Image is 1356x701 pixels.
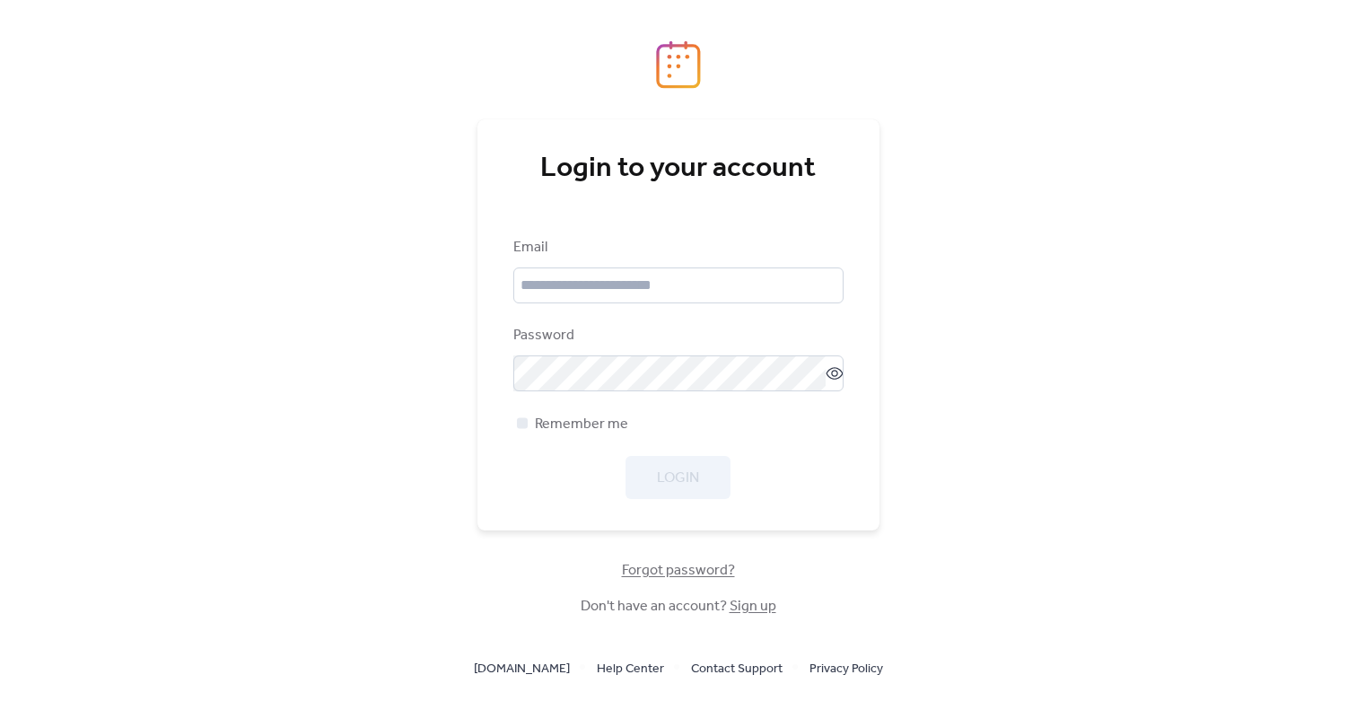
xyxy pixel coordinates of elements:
a: Forgot password? [622,565,735,575]
span: Help Center [597,659,664,680]
div: Password [513,325,840,346]
a: Help Center [597,657,664,679]
a: Privacy Policy [809,657,883,679]
div: Login to your account [513,151,844,187]
img: logo [656,40,701,89]
span: Contact Support [691,659,783,680]
div: Email [513,237,840,258]
a: Contact Support [691,657,783,679]
span: Privacy Policy [809,659,883,680]
span: [DOMAIN_NAME] [474,659,570,680]
span: Remember me [535,414,628,435]
span: Don't have an account? [581,596,776,618]
a: [DOMAIN_NAME] [474,657,570,679]
span: Forgot password? [622,560,735,582]
a: Sign up [730,592,776,620]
